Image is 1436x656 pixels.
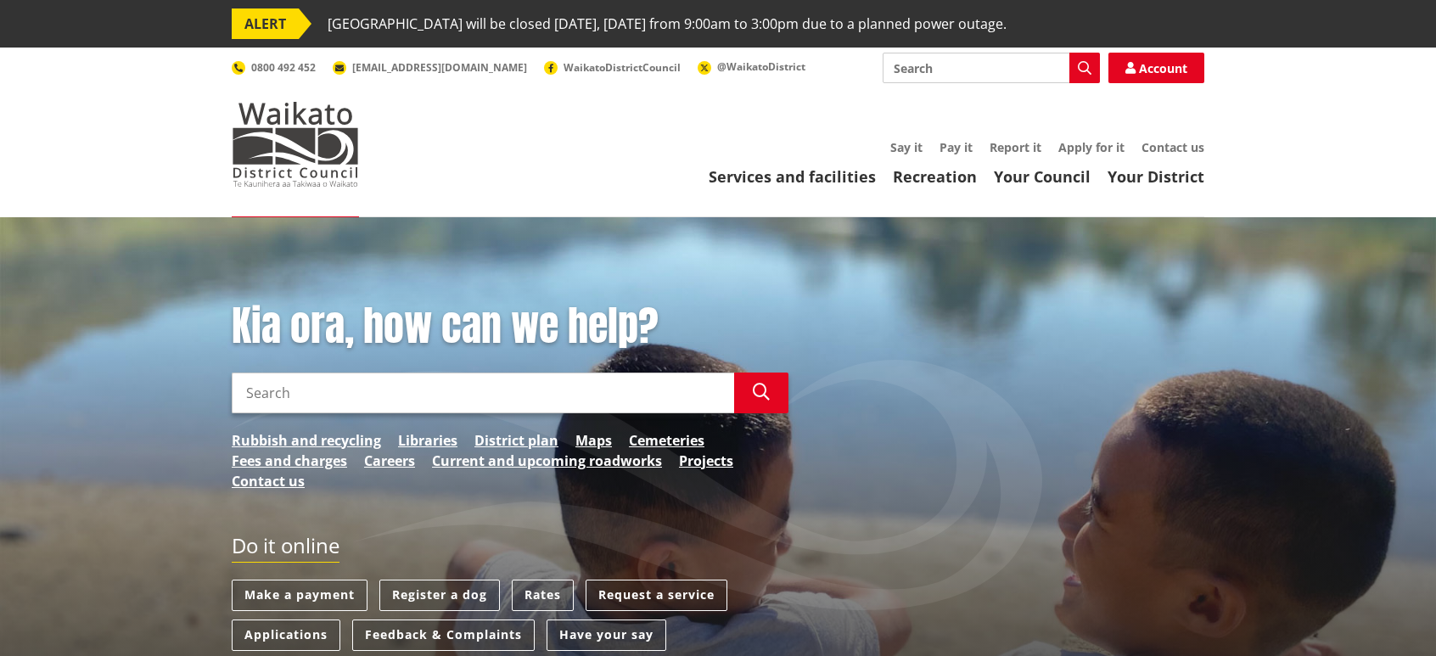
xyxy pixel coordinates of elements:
[251,60,316,75] span: 0800 492 452
[717,59,805,74] span: @WaikatoDistrict
[575,430,612,451] a: Maps
[629,430,704,451] a: Cemeteries
[232,430,381,451] a: Rubbish and recycling
[1108,53,1204,83] a: Account
[352,60,527,75] span: [EMAIL_ADDRESS][DOMAIN_NAME]
[474,430,558,451] a: District plan
[586,580,727,611] a: Request a service
[232,373,734,413] input: Search input
[232,302,788,351] h1: Kia ora, how can we help?
[333,60,527,75] a: [EMAIL_ADDRESS][DOMAIN_NAME]
[1108,166,1204,187] a: Your District
[544,60,681,75] a: WaikatoDistrictCouncil
[232,8,299,39] span: ALERT
[432,451,662,471] a: Current and upcoming roadworks
[398,430,457,451] a: Libraries
[328,8,1007,39] span: [GEOGRAPHIC_DATA] will be closed [DATE], [DATE] from 9:00am to 3:00pm due to a planned power outage.
[352,620,535,651] a: Feedback & Complaints
[232,620,340,651] a: Applications
[232,534,339,563] h2: Do it online
[379,580,500,611] a: Register a dog
[232,471,305,491] a: Contact us
[547,620,666,651] a: Have your say
[940,139,973,155] a: Pay it
[893,166,977,187] a: Recreation
[564,60,681,75] span: WaikatoDistrictCouncil
[232,102,359,187] img: Waikato District Council - Te Kaunihera aa Takiwaa o Waikato
[679,451,733,471] a: Projects
[698,59,805,74] a: @WaikatoDistrict
[232,451,347,471] a: Fees and charges
[890,139,923,155] a: Say it
[990,139,1041,155] a: Report it
[512,580,574,611] a: Rates
[883,53,1100,83] input: Search input
[232,60,316,75] a: 0800 492 452
[1058,139,1125,155] a: Apply for it
[994,166,1091,187] a: Your Council
[1142,139,1204,155] a: Contact us
[232,580,367,611] a: Make a payment
[364,451,415,471] a: Careers
[709,166,876,187] a: Services and facilities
